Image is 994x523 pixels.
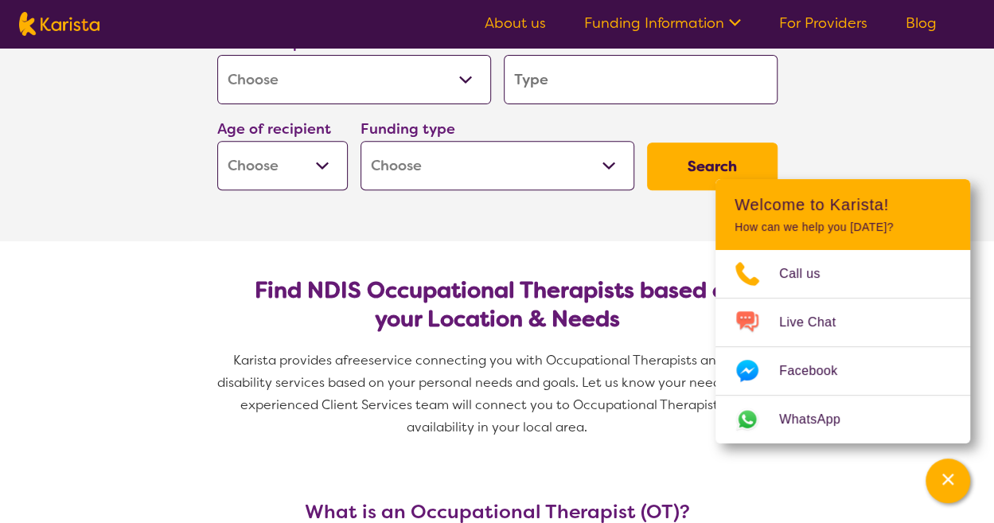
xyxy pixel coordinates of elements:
a: For Providers [779,14,867,33]
span: free [343,352,368,369]
h3: What is an Occupational Therapist (OT)? [211,501,784,523]
label: Age of recipient [217,119,331,139]
ul: Choose channel [715,250,970,443]
input: Type [504,55,778,104]
h2: Find NDIS Occupational Therapists based on your Location & Needs [230,276,765,334]
button: Search [647,142,778,190]
label: Funding type [361,119,455,139]
button: Channel Menu [926,459,970,503]
span: Karista provides a [233,352,343,369]
h2: Welcome to Karista! [735,195,951,214]
a: About us [485,14,546,33]
span: Call us [779,262,840,286]
span: Live Chat [779,310,855,334]
div: Channel Menu [715,179,970,443]
p: How can we help you [DATE]? [735,221,951,234]
span: Facebook [779,359,856,383]
span: WhatsApp [779,408,860,431]
a: Web link opens in a new tab. [715,396,970,443]
a: Blog [906,14,937,33]
a: Funding Information [584,14,741,33]
img: Karista logo [19,12,99,36]
span: service connecting you with Occupational Therapists and other disability services based on your p... [217,352,781,435]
